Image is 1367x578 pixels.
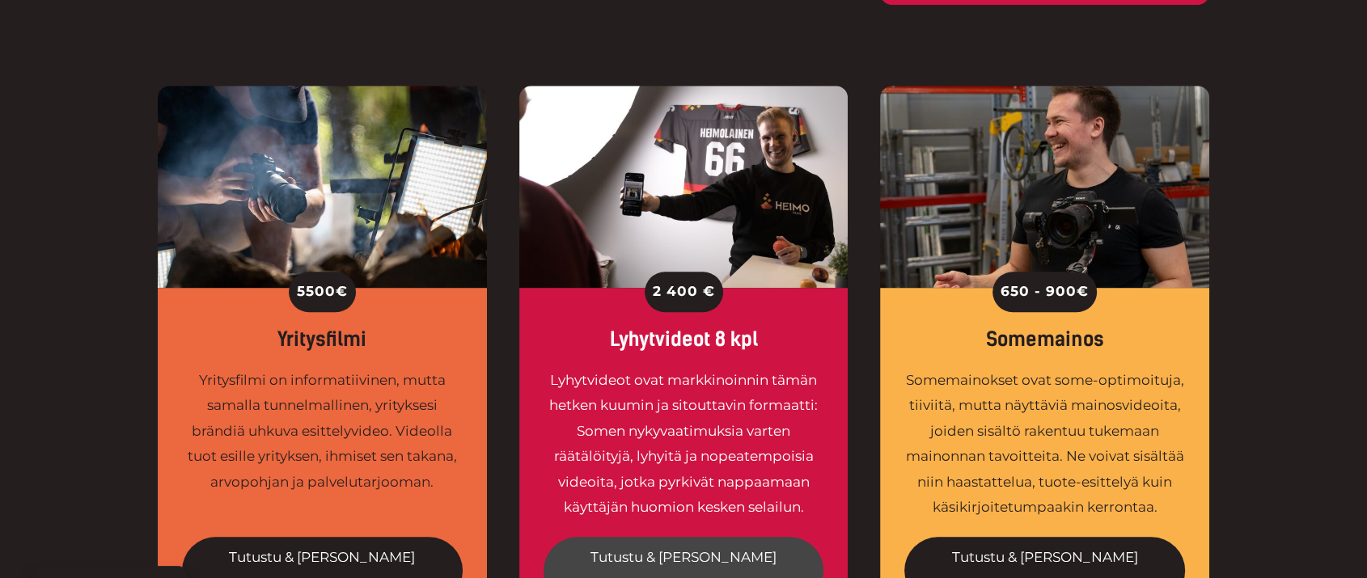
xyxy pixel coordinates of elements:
[544,328,824,352] div: Lyhytvideot 8 kpl
[182,368,463,521] div: Yritysfilmi on informatiivinen, mutta samalla tunnelmallinen, yrityksesi brändiä uhkuva esittelyv...
[1077,279,1089,305] span: €
[880,86,1209,288] img: Videokuvaaja William gimbal kädessä hymyilemässä asiakkaan varastotiloissa kuvauksissa.
[992,272,1097,312] div: 650 - 900
[904,368,1185,521] div: Somemainokset ovat some-optimoituja, tiiviitä, mutta näyttäviä mainosvideoita, joiden sisältö rak...
[158,86,487,288] img: Yritysvideo tuo yrityksesi parhaat puolet esiiin kiinnostavalla tavalla.
[289,272,356,312] div: 5500
[336,279,348,305] span: €
[645,272,723,312] div: 2 400 €
[182,328,463,352] div: Yritysfilmi
[904,328,1185,352] div: Somemainos
[519,86,849,288] img: Somevideo on tehokas formaatti digimarkkinointiin.
[544,368,824,521] div: Lyhytvideot ovat markkinoinnin tämän hetken kuumin ja sitouttavin formaatti: Somen nykyvaatimuksi...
